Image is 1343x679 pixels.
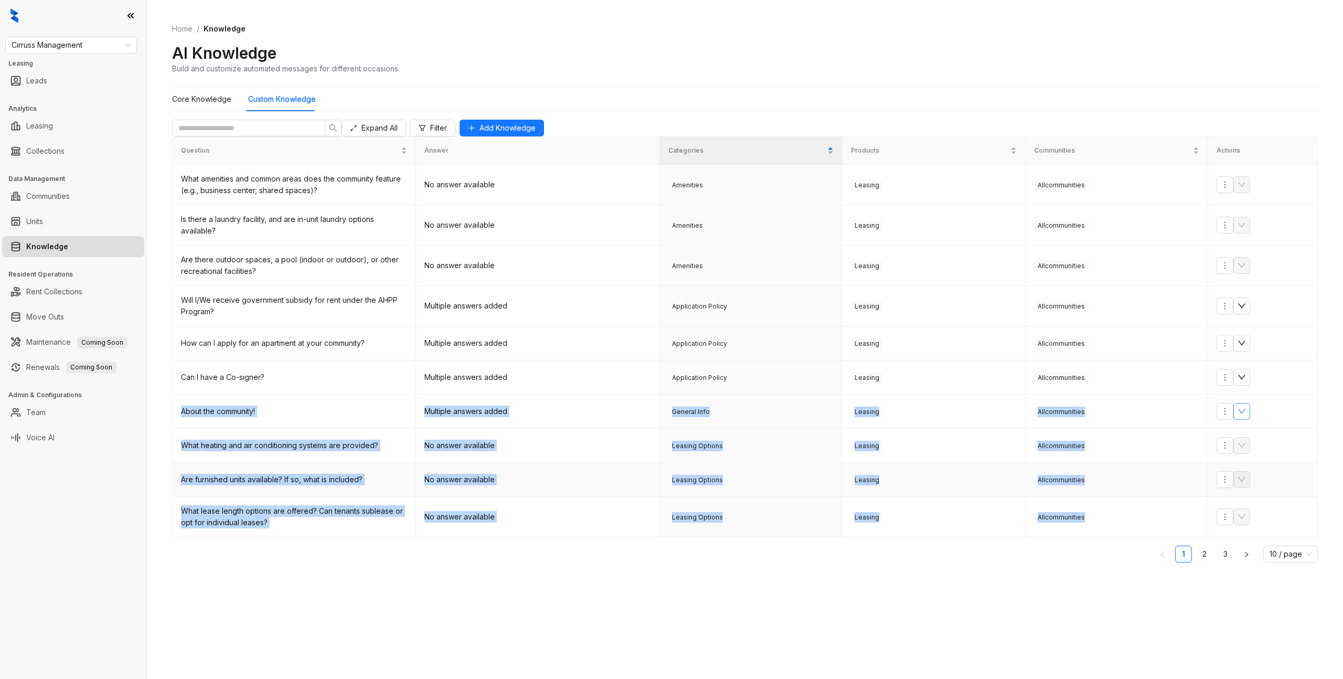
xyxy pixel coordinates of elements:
[350,124,357,132] span: expand-alt
[8,270,146,279] h3: Resident Operations
[2,141,144,162] li: Collections
[668,146,825,156] span: Categories
[1221,302,1229,310] span: more
[26,70,47,91] a: Leads
[1034,512,1089,523] span: All communities
[1238,373,1246,381] span: down
[173,137,416,165] th: Question
[2,115,144,136] li: Leasing
[851,220,883,231] span: Leasing
[172,43,276,63] h2: AI Knowledge
[26,357,116,378] a: RenewalsComing Soon
[2,281,144,302] li: Rent Collections
[172,93,231,105] div: Core Knowledge
[416,165,659,205] td: No answer available
[668,261,707,271] span: Amenities
[1221,441,1229,450] span: more
[1159,551,1166,558] span: left
[66,362,116,373] span: Coming Soon
[416,326,659,360] td: Multiple answers added
[416,360,659,395] td: Multiple answers added
[851,407,883,417] span: Leasing
[1238,546,1255,563] button: right
[1176,546,1191,562] a: 1
[668,301,731,312] span: Application Policy
[2,70,144,91] li: Leads
[1154,546,1171,563] li: Previous Page
[181,474,407,485] div: Are furnished units available? If so, what is included?
[2,402,144,423] li: Team
[1218,546,1233,562] a: 3
[170,23,195,35] a: Home
[8,174,146,184] h3: Data Management
[248,93,316,105] div: Custom Knowledge
[181,173,407,196] div: What amenities and common areas does the community feature (e.g., business center, shared spaces)?
[8,104,146,113] h3: Analytics
[2,427,144,448] li: Voice AI
[416,137,659,165] th: Answer
[1238,302,1246,310] span: down
[181,146,399,156] span: Question
[416,205,659,246] td: No answer available
[1217,546,1234,563] li: 3
[1034,146,1191,156] span: Communities
[851,475,883,485] span: Leasing
[851,301,883,312] span: Leasing
[1238,407,1246,416] span: down
[26,427,55,448] a: Voice AI
[1208,137,1318,165] th: Actions
[1238,546,1255,563] li: Next Page
[2,211,144,232] li: Units
[2,357,144,378] li: Renewals
[851,261,883,271] span: Leasing
[1221,407,1229,416] span: more
[668,441,727,451] span: Leasing Options
[1034,475,1089,485] span: All communities
[851,373,883,383] span: Leasing
[416,429,659,463] td: No answer available
[26,281,82,302] a: Rent Collections
[1026,137,1208,165] th: Communities
[1034,220,1089,231] span: All communities
[668,338,731,349] span: Application Policy
[1263,546,1318,563] div: Page Size
[851,441,883,451] span: Leasing
[172,63,400,74] div: Build and customize automated messages for different occasions.
[12,37,131,53] span: Cirruss Management
[416,246,659,286] td: No answer available
[668,475,727,485] span: Leasing Options
[1196,546,1213,563] li: 2
[204,24,246,33] span: Knowledge
[843,137,1025,165] th: Products
[2,186,144,207] li: Communities
[1175,546,1192,563] li: 1
[181,372,407,383] div: Can I have a Co-signer?
[851,146,1008,156] span: Products
[851,180,883,190] span: Leasing
[1221,261,1229,270] span: more
[1243,551,1250,558] span: right
[668,180,707,190] span: Amenities
[181,214,407,237] div: Is there a laundry facility, and are in-unit laundry options available?
[2,236,144,257] li: Knowledge
[2,332,144,353] li: Maintenance
[416,286,659,326] td: Multiple answers added
[1221,373,1229,381] span: more
[479,122,536,134] span: Add Knowledge
[668,512,727,523] span: Leasing Options
[181,254,407,277] div: Are there outdoor spaces, a pool (indoor or outdoor), or other recreational facilities?
[460,120,544,136] button: Add Knowledge
[26,141,65,162] a: Collections
[416,463,659,497] td: No answer available
[77,337,127,348] span: Coming Soon
[419,124,426,132] span: filter
[668,220,707,231] span: Amenities
[416,497,659,537] td: No answer available
[1034,373,1089,383] span: All communities
[26,186,70,207] a: Communities
[361,122,398,134] span: Expand All
[430,122,447,134] span: Filter
[329,124,337,132] span: search
[181,505,407,528] div: What lease length options are offered? Can tenants sublease or opt for individual leases?
[342,120,406,136] button: Expand All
